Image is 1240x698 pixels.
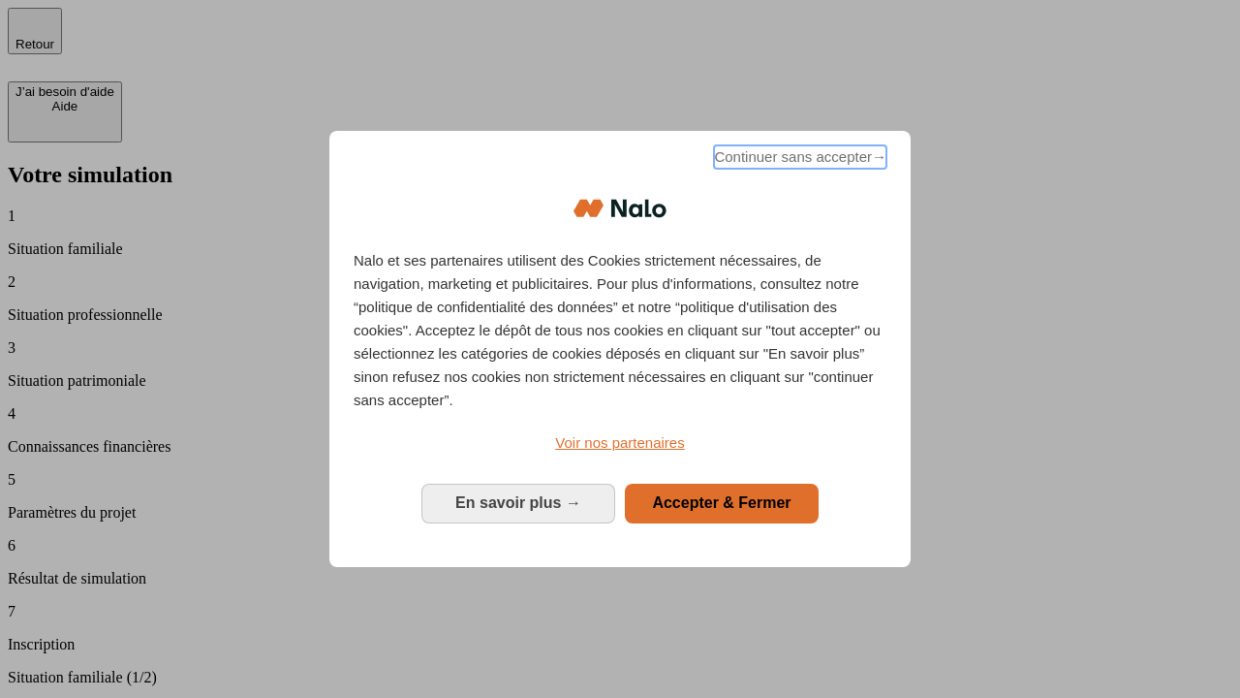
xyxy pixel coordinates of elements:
a: Voir nos partenaires [354,431,886,455]
button: En savoir plus: Configurer vos consentements [421,484,615,523]
span: Voir nos partenaires [555,434,684,451]
img: Logo [573,179,666,238]
button: Accepter & Fermer: Accepter notre traitement des données et fermer [625,484,819,523]
p: Nalo et ses partenaires utilisent des Cookies strictement nécessaires, de navigation, marketing e... [354,249,886,412]
span: Accepter & Fermer [652,494,790,511]
div: Bienvenue chez Nalo Gestion du consentement [329,131,911,566]
span: En savoir plus → [455,494,581,511]
span: Continuer sans accepter→ [714,145,886,169]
